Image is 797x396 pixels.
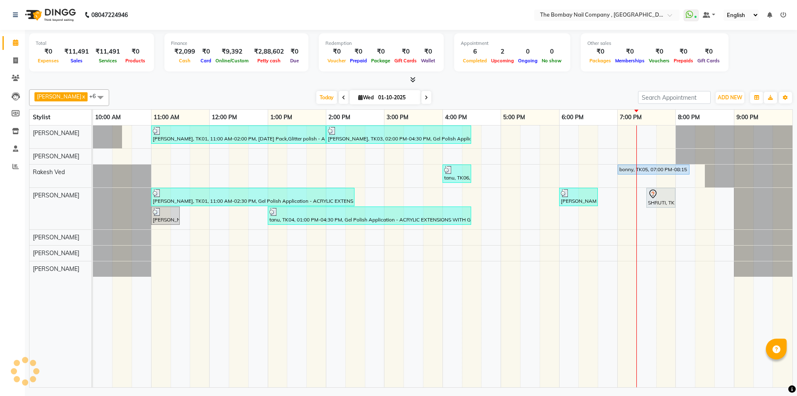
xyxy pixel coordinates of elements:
span: Online/Custom [213,58,251,64]
div: Total [36,40,147,47]
span: Completed [461,58,489,64]
div: ₹0 [36,47,61,57]
div: Redemption [325,40,437,47]
div: [PERSON_NAME], TK03, 02:00 PM-04:30 PM, Gel Polish Application - ACRYLIC EXTENSIONS WITH GEL POLI... [327,127,470,143]
a: 11:00 AM [152,111,181,123]
div: ₹0 [587,47,613,57]
span: [PERSON_NAME] [33,234,79,241]
span: Gift Cards [392,58,419,64]
div: 0 [516,47,540,57]
span: Card [198,58,213,64]
a: 12:00 PM [210,111,239,123]
span: Cash [177,58,193,64]
div: [PERSON_NAME], TK01, 11:00 AM-02:00 PM, [DATE] Pack,Glitter polish - All Nails [152,127,325,143]
a: 2:00 PM [326,111,352,123]
div: ₹2,88,602 [251,47,287,57]
div: ₹0 [348,47,369,57]
span: Prepaid [348,58,369,64]
a: 10:00 AM [93,111,123,123]
div: ₹0 [287,47,302,57]
div: tanu, TK06, 04:00 PM-04:30 PM, Hair Services - BLOW DRY [443,166,470,182]
div: ₹0 [392,47,419,57]
a: 1:00 PM [268,111,294,123]
span: Ongoing [516,58,540,64]
div: ₹0 [419,47,437,57]
span: Package [369,58,392,64]
div: Appointment [461,40,564,47]
span: [PERSON_NAME] [33,192,79,199]
input: 2025-10-01 [376,91,417,104]
span: Memberships [613,58,647,64]
span: Prepaids [672,58,695,64]
div: ₹0 [369,47,392,57]
div: [PERSON_NAME], TK01, 11:00 AM-02:30 PM, Gel Polish Application - ACRYLIC EXTENSIONS WITH GEL POLI... [152,189,354,205]
div: ₹2,099 [171,47,198,57]
span: Expenses [36,58,61,64]
div: ₹0 [325,47,348,57]
span: Services [97,58,119,64]
a: 3:00 PM [384,111,411,123]
div: ₹0 [647,47,672,57]
span: Rakesh Ved [33,168,65,176]
span: ADD NEW [718,94,742,101]
input: Search Appointment [638,91,711,104]
a: 7:00 PM [618,111,644,123]
span: Voucher [325,58,348,64]
b: 08047224946 [91,3,128,27]
div: [PERSON_NAME], TK01, 11:00 AM-11:30 AM, Gel Polish Application - HANDS GEL POLISH [152,208,179,224]
div: ₹0 [198,47,213,57]
span: Vouchers [647,58,672,64]
span: Wallet [419,58,437,64]
a: 8:00 PM [676,111,702,123]
span: No show [540,58,564,64]
a: 6:00 PM [560,111,586,123]
div: Finance [171,40,302,47]
a: 9:00 PM [734,111,760,123]
div: ₹11,491 [61,47,92,57]
a: 4:00 PM [443,111,469,123]
div: ₹0 [123,47,147,57]
span: [PERSON_NAME] [33,129,79,137]
span: Petty cash [255,58,283,64]
div: 2 [489,47,516,57]
div: SHRUTI, TK02, 07:30 PM-08:00 PM, Removals - Extensions [647,189,675,207]
div: ₹9,392 [213,47,251,57]
span: +6 [89,93,102,99]
span: Upcoming [489,58,516,64]
a: 5:00 PM [501,111,527,123]
span: [PERSON_NAME] [37,93,81,100]
div: [PERSON_NAME], TK07, 06:00 PM-06:40 PM, Gel Polish Application - HANDS GEL POLISH,Removals - Gel ... [560,189,597,205]
div: 6 [461,47,489,57]
button: ADD NEW [716,92,744,103]
img: logo [21,3,78,27]
div: ₹0 [613,47,647,57]
span: Sales [68,58,85,64]
span: [PERSON_NAME] [33,152,79,160]
span: Stylist [33,113,50,121]
div: Other sales [587,40,722,47]
div: bonny, TK05, 07:00 PM-08:15 PM, Hair Services - SHAMPOO + HAIRCUT + BLOWDRY [619,166,689,173]
iframe: chat widget [762,363,789,388]
div: ₹11,491 [92,47,123,57]
span: Products [123,58,147,64]
div: ₹0 [695,47,722,57]
span: [PERSON_NAME] [33,249,79,257]
span: [PERSON_NAME] [33,265,79,273]
a: x [81,93,85,100]
div: 0 [540,47,564,57]
span: Due [288,58,301,64]
span: Packages [587,58,613,64]
span: Wed [356,94,376,101]
span: Today [316,91,337,104]
div: ₹0 [672,47,695,57]
span: Gift Cards [695,58,722,64]
div: tanu, TK04, 01:00 PM-04:30 PM, Gel Polish Application - ACRYLIC EXTENSIONS WITH GEL POLISH,Remova... [269,208,470,224]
